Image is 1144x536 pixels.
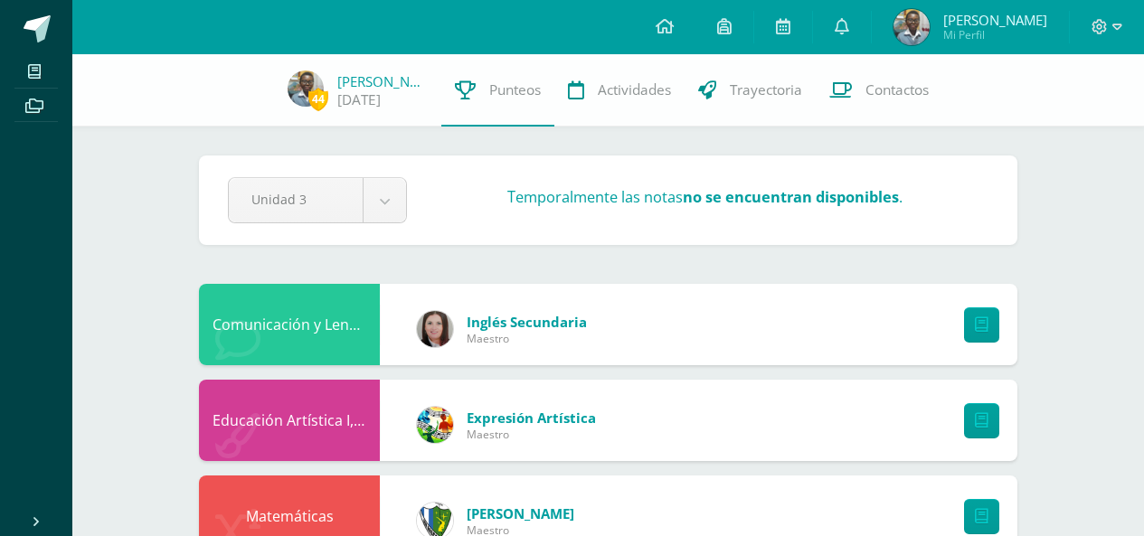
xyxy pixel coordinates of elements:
[467,427,596,442] span: Maestro
[467,331,587,346] span: Maestro
[337,90,381,109] a: [DATE]
[943,27,1047,42] span: Mi Perfil
[865,80,929,99] span: Contactos
[943,11,1047,29] span: [PERSON_NAME]
[730,80,802,99] span: Trayectoria
[685,54,816,127] a: Trayectoria
[893,9,930,45] img: 68d853dc98f1f1af4b37f6310fc34bca.png
[598,80,671,99] span: Actividades
[417,311,453,347] img: 8af0450cf43d44e38c4a1497329761f3.png
[683,187,899,207] strong: no se encuentran disponibles
[554,54,685,127] a: Actividades
[229,178,406,222] a: Unidad 3
[337,72,428,90] a: [PERSON_NAME]
[251,178,340,221] span: Unidad 3
[467,313,587,331] span: Inglés Secundaria
[199,380,380,461] div: Educación Artística I, Música y Danza
[467,409,596,427] span: Expresión Artística
[816,54,942,127] a: Contactos
[288,71,324,107] img: 68d853dc98f1f1af4b37f6310fc34bca.png
[441,54,554,127] a: Punteos
[199,284,380,365] div: Comunicación y Lenguaje, Idioma Extranjero Inglés
[308,88,328,110] span: 44
[417,407,453,443] img: 159e24a6ecedfdf8f489544946a573f0.png
[507,187,903,207] h3: Temporalmente las notas .
[489,80,541,99] span: Punteos
[467,504,574,522] span: [PERSON_NAME]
